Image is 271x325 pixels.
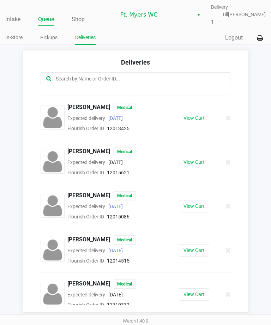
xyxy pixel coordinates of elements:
span: Ft. Myers WC [120,11,189,19]
button: Logout [225,34,243,42]
span: Deliveries [121,59,150,66]
a: Intake [5,14,20,24]
span: Expected delivery [67,160,105,165]
a: Queue [38,14,54,24]
span: Flourish Order ID [67,302,104,308]
span: [PERSON_NAME] [67,279,110,289]
span: Expected delivery [67,204,105,209]
span: [DATE] [108,160,123,165]
span: Expected delivery [67,292,105,297]
a: Pickups [40,33,58,42]
span: 12014515 [107,258,130,264]
button: View Cart [179,156,209,168]
button: View Cart [179,244,209,257]
span: Medical [114,103,135,112]
span: 12015086 [107,214,130,219]
span: Flourish Order ID [67,126,104,131]
button: View Cart [179,112,209,124]
input: Search by Name or Order ID... [55,75,216,83]
a: In-Store [5,33,23,42]
span: [DATE] [108,248,123,253]
a: Shop [72,14,85,24]
span: 12013425 [107,126,130,131]
button: View Cart [179,200,209,212]
span: Flourish Order ID [67,214,104,219]
span: [PERSON_NAME] [67,235,110,245]
span: [PERSON_NAME] [67,147,110,156]
span: [DATE] [108,292,123,297]
span: Medical [114,235,135,245]
span: Flourish Order ID [67,258,104,264]
button: Select [193,8,204,21]
button: View Cart [179,288,209,301]
span: Expected delivery [67,115,105,121]
span: 11710332 [107,302,130,308]
span: Medical [114,147,135,156]
span: [DATE] [108,204,123,209]
a: Deliveries [75,33,96,42]
span: [PERSON_NAME] [67,103,110,112]
span: [DATE] [108,115,123,121]
span: 12015621 [107,170,130,175]
span: Medical [114,191,135,200]
span: [PERSON_NAME] [228,11,266,18]
span: [PERSON_NAME] [67,191,110,200]
span: Flourish Order ID [67,170,104,175]
span: Web: v1.40.0 [123,318,148,324]
span: Expected delivery [67,248,105,253]
span: Delivery Till 1 [211,4,228,26]
span: Medical [114,279,135,289]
